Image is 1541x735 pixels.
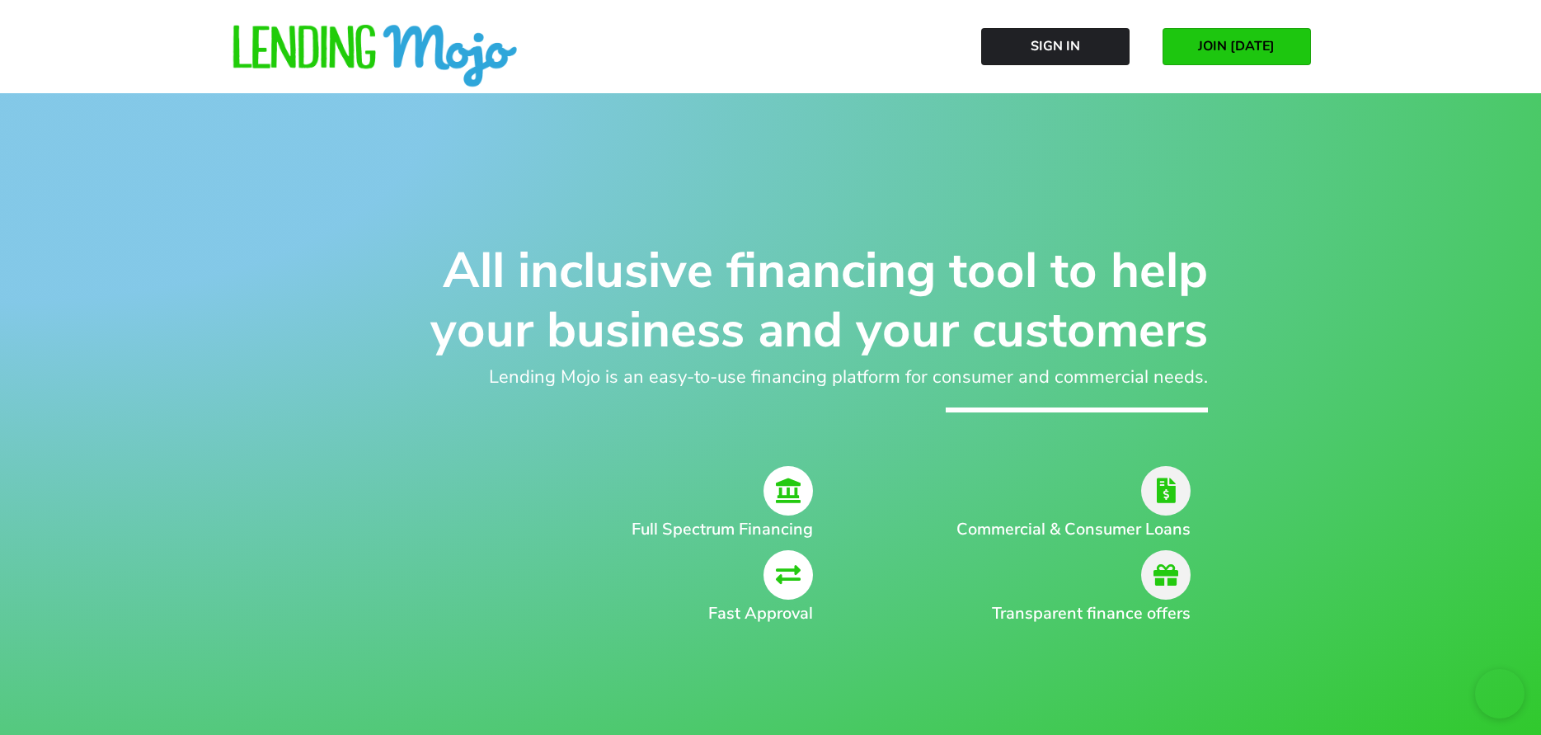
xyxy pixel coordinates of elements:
img: lm-horizontal-logo [231,25,519,89]
h2: Full Spectrum Financing [408,517,814,542]
h2: Transparent finance offers [928,601,1191,626]
h2: Lending Mojo is an easy-to-use financing platform for consumer and commercial needs. [334,364,1208,391]
span: Sign In [1031,39,1080,54]
a: JOIN [DATE] [1163,28,1311,65]
span: JOIN [DATE] [1198,39,1275,54]
h2: Fast Approval [408,601,814,626]
h2: Commercial & Consumer Loans [928,517,1191,542]
iframe: chat widget [1475,669,1525,719]
h1: All inclusive financing tool to help your business and your customers [334,241,1208,360]
a: Sign In [981,28,1130,65]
